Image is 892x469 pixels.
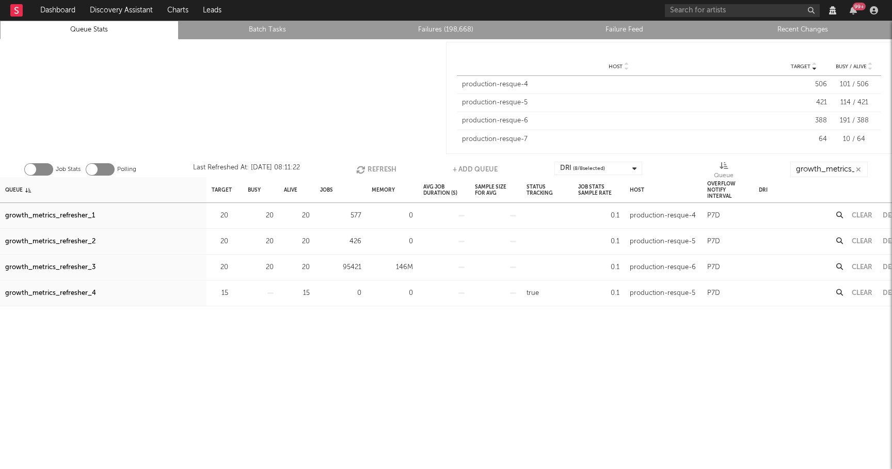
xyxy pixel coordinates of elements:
[248,210,274,222] div: 20
[212,210,228,222] div: 20
[212,261,228,274] div: 20
[362,24,530,36] a: Failures (198,668)
[284,287,310,300] div: 15
[850,6,857,14] button: 99+
[630,210,696,222] div: production-resque-4
[248,236,274,248] div: 20
[5,236,95,248] a: growth_metrics_refresher_2
[609,64,623,70] span: Host
[578,210,619,222] div: 0.1
[284,210,310,222] div: 20
[780,80,827,90] div: 506
[707,287,720,300] div: P7D
[832,98,876,108] div: 114 / 421
[320,261,361,274] div: 95421
[6,24,173,36] a: Queue Stats
[372,236,413,248] div: 0
[714,169,734,182] div: Queue
[56,163,81,176] label: Job Stats
[356,162,396,177] button: Refresh
[372,261,413,274] div: 146M
[832,116,876,126] div: 191 / 388
[852,264,872,271] button: Clear
[560,162,605,175] div: DRI
[578,236,619,248] div: 0.1
[284,179,297,201] div: Alive
[284,236,310,248] div: 20
[853,3,866,10] div: 99 +
[527,287,539,300] div: true
[780,134,827,145] div: 64
[193,162,300,177] div: Last Refreshed At: [DATE] 08:11:22
[707,261,720,274] div: P7D
[212,287,228,300] div: 15
[630,287,695,300] div: production-resque-5
[852,238,872,245] button: Clear
[707,179,748,201] div: Overflow Notify Interval
[780,116,827,126] div: 388
[630,236,695,248] div: production-resque-5
[573,162,605,175] span: ( 8 / 8 selected)
[475,179,516,201] div: Sample Size For Avg
[372,210,413,222] div: 0
[462,134,775,145] div: production-resque-7
[790,162,868,177] input: Search...
[320,287,361,300] div: 0
[630,179,644,201] div: Host
[832,80,876,90] div: 101 / 506
[836,64,867,70] span: Busy / Alive
[453,162,498,177] button: + Add Queue
[117,163,136,176] label: Polling
[719,24,886,36] a: Recent Changes
[541,24,708,36] a: Failure Feed
[320,236,361,248] div: 426
[707,236,720,248] div: P7D
[5,287,96,300] a: growth_metrics_refresher_4
[462,80,775,90] div: production-resque-4
[320,179,333,201] div: Jobs
[852,212,872,219] button: Clear
[462,98,775,108] div: production-resque-5
[714,162,734,181] div: Queue
[5,179,31,201] div: Queue
[212,179,232,201] div: Target
[284,261,310,274] div: 20
[372,287,413,300] div: 0
[423,179,465,201] div: Avg Job Duration (s)
[320,210,361,222] div: 577
[791,64,810,70] span: Target
[184,24,352,36] a: Batch Tasks
[212,236,228,248] div: 20
[527,179,568,201] div: Status Tracking
[578,287,619,300] div: 0.1
[578,179,619,201] div: Job Stats Sample Rate
[5,261,95,274] a: growth_metrics_refresher_3
[707,210,720,222] div: P7D
[759,179,768,201] div: DRI
[5,210,95,222] a: growth_metrics_refresher_1
[832,134,876,145] div: 10 / 64
[780,98,827,108] div: 421
[372,179,395,201] div: Memory
[248,261,274,274] div: 20
[462,116,775,126] div: production-resque-6
[630,261,696,274] div: production-resque-6
[248,179,261,201] div: Busy
[665,4,820,17] input: Search for artists
[578,261,619,274] div: 0.1
[852,290,872,296] button: Clear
